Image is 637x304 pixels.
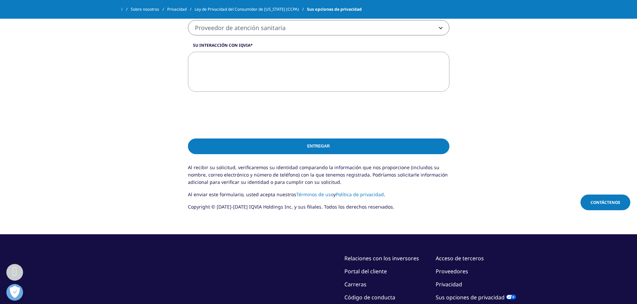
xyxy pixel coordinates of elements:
[307,6,362,12] font: Sus opciones de privacidad
[296,191,333,198] a: Términos de uso
[195,24,286,32] font: Proveedor de atención sanitaria
[436,281,462,288] a: Privacidad
[188,191,296,198] font: Al enviar este formulario, usted acepta nuestros
[188,138,449,154] input: Entregar
[6,284,23,301] button: Abrir preferencias
[131,3,167,15] a: Sobre nosotros
[344,294,395,301] a: Código de conducta
[336,191,384,198] a: Política de privacidad
[436,294,516,301] a: Sus opciones de privacidad
[167,6,187,12] font: Privacidad
[188,99,290,125] iframe: reCAPTCHA
[188,20,449,35] span: Proveedor de atención sanitaria
[167,3,195,15] a: Privacidad
[436,268,468,275] a: Proveedores
[384,191,385,198] font: .
[188,204,394,210] font: Copyright © [DATE]-[DATE] IQVIA Holdings Inc. y sus filiales. Todos los derechos reservados.
[344,268,387,275] a: Portal del cliente
[188,164,448,185] font: Al recibir su solicitud, verificaremos su identidad comparando la información que nos proporcione...
[591,200,620,205] font: Contáctenos
[436,255,484,262] a: Acceso de terceros
[195,3,307,15] a: Ley de Privacidad del Consumidor de [US_STATE] (CCPA)
[344,255,419,262] a: Relaciones con los inversores
[333,191,336,198] font: y
[195,6,299,12] font: Ley de Privacidad del Consumidor de [US_STATE] (CCPA)
[188,20,449,36] span: Proveedor de atención sanitaria
[436,294,505,301] font: Sus opciones de privacidad
[344,281,366,288] a: Carreras
[580,195,630,210] a: Contáctenos
[131,6,159,12] font: Sobre nosotros
[193,42,250,48] font: Su interacción con IQVIA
